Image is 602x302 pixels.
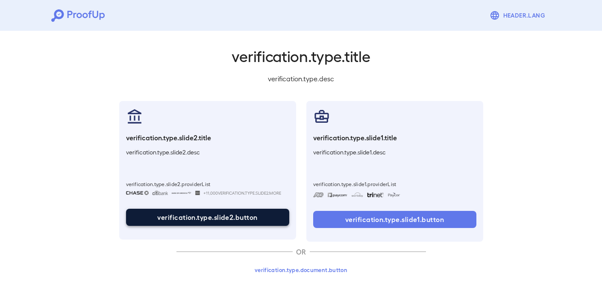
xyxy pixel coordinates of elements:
[176,262,426,278] button: verification.type.document.button
[293,247,310,257] p: OR
[206,74,396,84] p: verification.type.desc
[313,148,476,174] p: verification.type.slide1.desc
[313,192,324,197] img: adp.svg
[313,108,330,125] img: payrollProvider.svg
[126,191,149,195] img: chase.svg
[126,148,289,174] p: verification.type.slide2.desc
[152,191,168,195] img: citibank.svg
[387,192,400,197] img: paycon.svg
[126,108,143,125] img: bankAccount.svg
[203,189,281,196] span: +11,000 verification.type.slide2.more
[171,191,192,195] img: bankOfAmerica.svg
[195,191,200,195] img: wellsfargo.svg
[351,192,364,197] img: workday.svg
[327,192,348,197] img: paycom.svg
[206,46,396,65] h2: verification.type.title
[486,7,551,24] button: header.lang
[313,211,476,228] button: verification.type.slide1.button
[313,133,476,143] h6: verification.type.slide1.title
[313,181,476,187] span: verification.type.slide1.providerList
[126,133,289,143] h6: verification.type.slide2.title
[126,209,289,226] button: verification.type.slide2.button
[367,192,384,197] img: trinet.svg
[126,181,289,187] span: verification.type.slide2.providerList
